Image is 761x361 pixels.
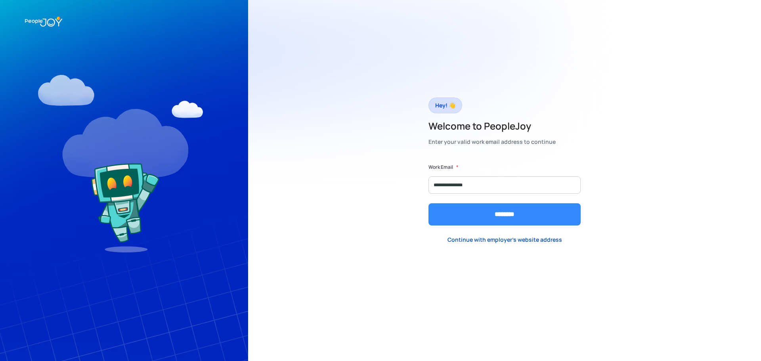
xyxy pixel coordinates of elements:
[428,163,453,171] label: Work Email
[428,136,556,147] div: Enter your valid work email address to continue
[428,163,581,225] form: Form
[447,236,562,244] div: Continue with employer's website address
[428,120,556,132] h2: Welcome to PeopleJoy
[435,100,455,111] div: Hey! 👋
[441,231,568,248] a: Continue with employer's website address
